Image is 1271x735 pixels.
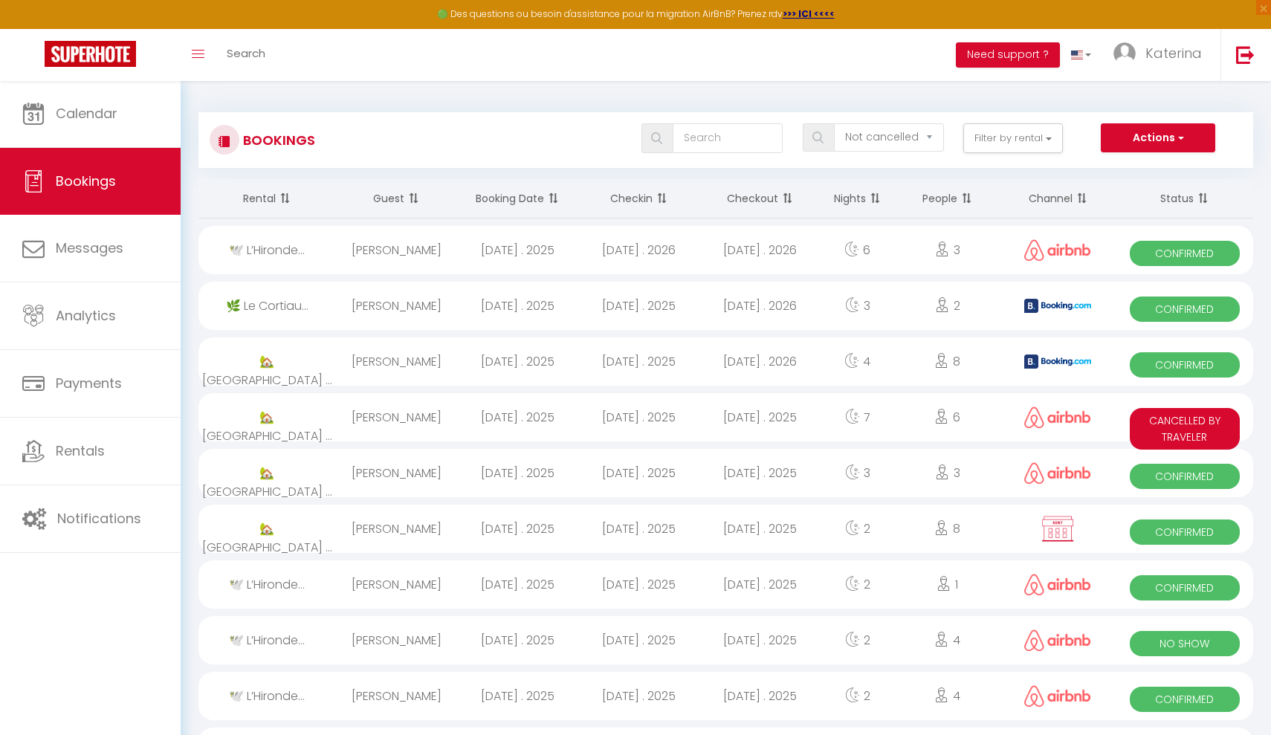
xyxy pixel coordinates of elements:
span: Analytics [56,306,116,325]
span: Bookings [56,172,116,190]
img: ... [1113,42,1136,65]
h3: Bookings [239,123,315,157]
button: Actions [1101,123,1215,153]
th: Sort by checkout [699,179,821,218]
button: Need support ? [956,42,1060,68]
input: Search [673,123,783,153]
span: Messages [56,239,123,257]
a: ... Katerina [1102,29,1220,81]
a: Search [216,29,276,81]
span: Katerina [1145,44,1202,62]
th: Sort by guest [335,179,456,218]
span: Payments [56,374,122,392]
span: Notifications [57,509,141,528]
img: logout [1236,45,1255,64]
th: Sort by nights [821,179,894,218]
th: Sort by status [1116,179,1253,218]
span: Search [227,45,265,61]
th: Sort by checkin [578,179,699,218]
button: Filter by rental [963,123,1063,153]
th: Sort by people [895,179,1000,218]
span: Rentals [56,441,105,460]
th: Sort by channel [1000,179,1116,218]
span: Calendar [56,104,117,123]
th: Sort by booking date [457,179,578,218]
th: Sort by rentals [198,179,335,218]
a: >>> ICI <<<< [783,7,835,20]
img: Super Booking [45,41,136,67]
